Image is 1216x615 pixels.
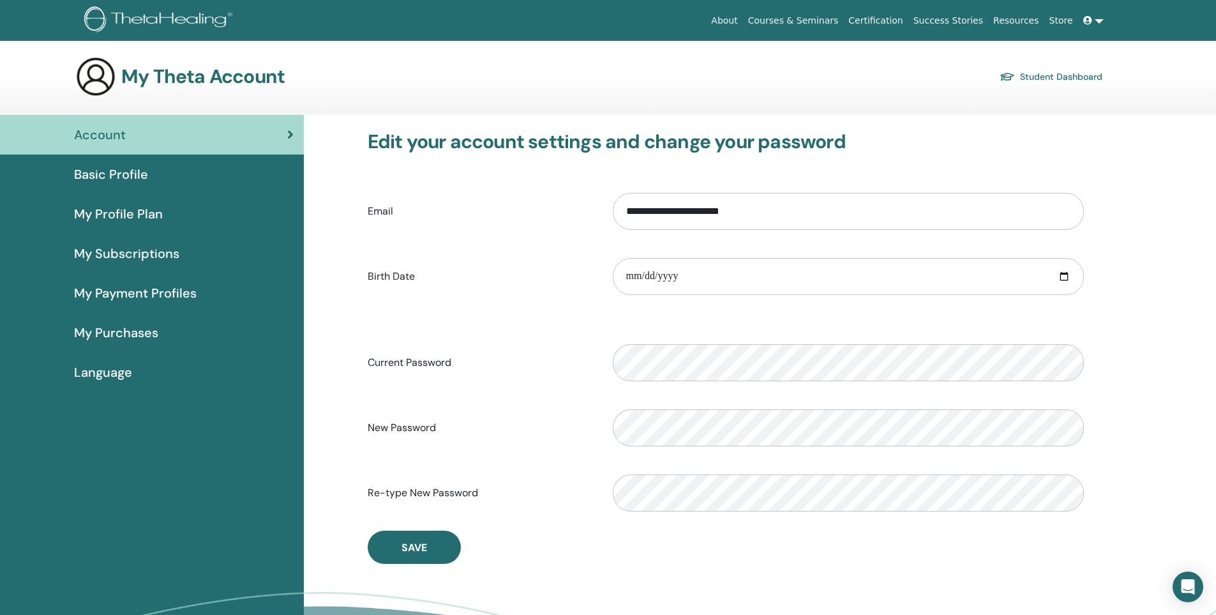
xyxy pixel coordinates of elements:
[121,65,285,88] h3: My Theta Account
[358,264,603,289] label: Birth Date
[1000,68,1102,86] a: Student Dashboard
[908,9,988,33] a: Success Stories
[1173,572,1203,602] div: Open Intercom Messenger
[74,165,148,184] span: Basic Profile
[74,244,179,263] span: My Subscriptions
[988,9,1044,33] a: Resources
[358,481,603,505] label: Re-type New Password
[74,363,132,382] span: Language
[74,204,163,224] span: My Profile Plan
[743,9,844,33] a: Courses & Seminars
[74,125,126,144] span: Account
[1044,9,1078,33] a: Store
[843,9,908,33] a: Certification
[358,416,603,440] label: New Password
[368,130,1084,153] h3: Edit your account settings and change your password
[358,351,603,375] label: Current Password
[74,284,197,303] span: My Payment Profiles
[84,6,237,35] img: logo.png
[1000,72,1015,82] img: graduation-cap.svg
[402,541,427,554] span: Save
[75,56,116,97] img: generic-user-icon.jpg
[706,9,742,33] a: About
[358,199,603,224] label: Email
[368,531,461,564] button: Save
[74,323,158,342] span: My Purchases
